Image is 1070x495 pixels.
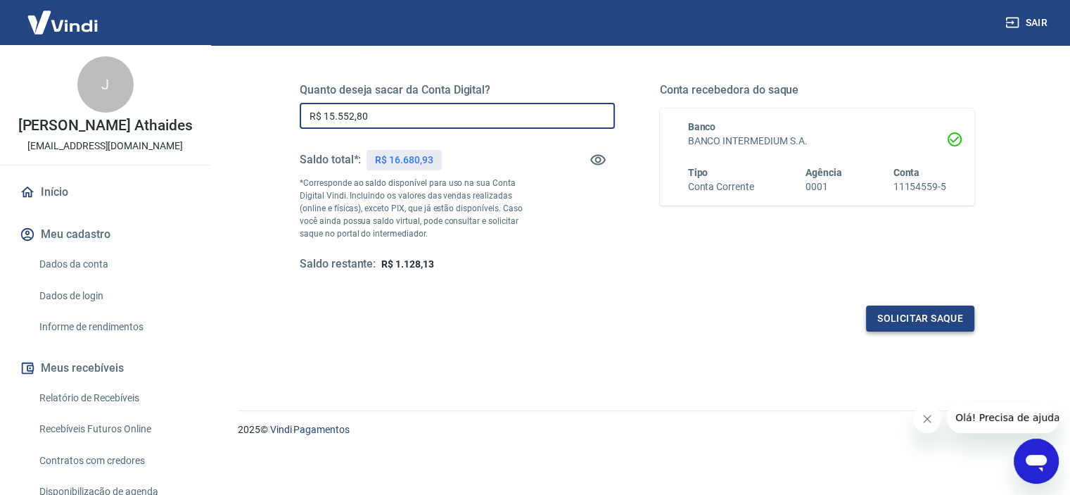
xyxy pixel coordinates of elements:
h5: Conta recebedora do saque [660,83,975,97]
span: Tipo [688,167,708,178]
button: Meu cadastro [17,219,193,250]
h6: Conta Corrente [688,180,754,194]
img: Vindi [17,1,108,44]
a: Dados de login [34,282,193,311]
button: Sair [1002,10,1053,36]
span: Agência [805,167,842,178]
h6: 11154559-5 [893,180,946,194]
p: [EMAIL_ADDRESS][DOMAIN_NAME] [27,139,183,153]
button: Meus recebíveis [17,353,193,384]
a: Relatório de Recebíveis [34,384,193,413]
a: Dados da conta [34,250,193,279]
a: Início [17,177,193,208]
p: *Corresponde ao saldo disponível para uso na sua Conta Digital Vindi. Incluindo os valores das ve... [300,177,536,240]
button: Solicitar saque [866,306,974,332]
h5: Quanto deseja sacar da Conta Digital? [300,83,615,97]
a: Vindi Pagamentos [270,424,350,435]
iframe: Fechar mensagem [913,405,941,433]
a: Recebíveis Futuros Online [34,415,193,444]
a: Contratos com credores [34,446,193,475]
h5: Saldo total*: [300,153,361,167]
h5: Saldo restante: [300,257,376,272]
h6: BANCO INTERMEDIUM S.A. [688,134,947,149]
span: R$ 1.128,13 [381,258,433,270]
p: R$ 16.680,93 [375,153,433,168]
span: Banco [688,121,716,132]
div: J [77,56,134,113]
h6: 0001 [805,180,842,194]
p: 2025 © [238,422,1036,437]
span: Olá! Precisa de ajuda? [8,10,118,21]
iframe: Botão para abrir a janela de mensagens [1014,439,1059,484]
p: [PERSON_NAME] Athaides [18,118,193,133]
span: Conta [893,167,919,178]
iframe: Mensagem da empresa [947,402,1059,433]
a: Informe de rendimentos [34,313,193,342]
